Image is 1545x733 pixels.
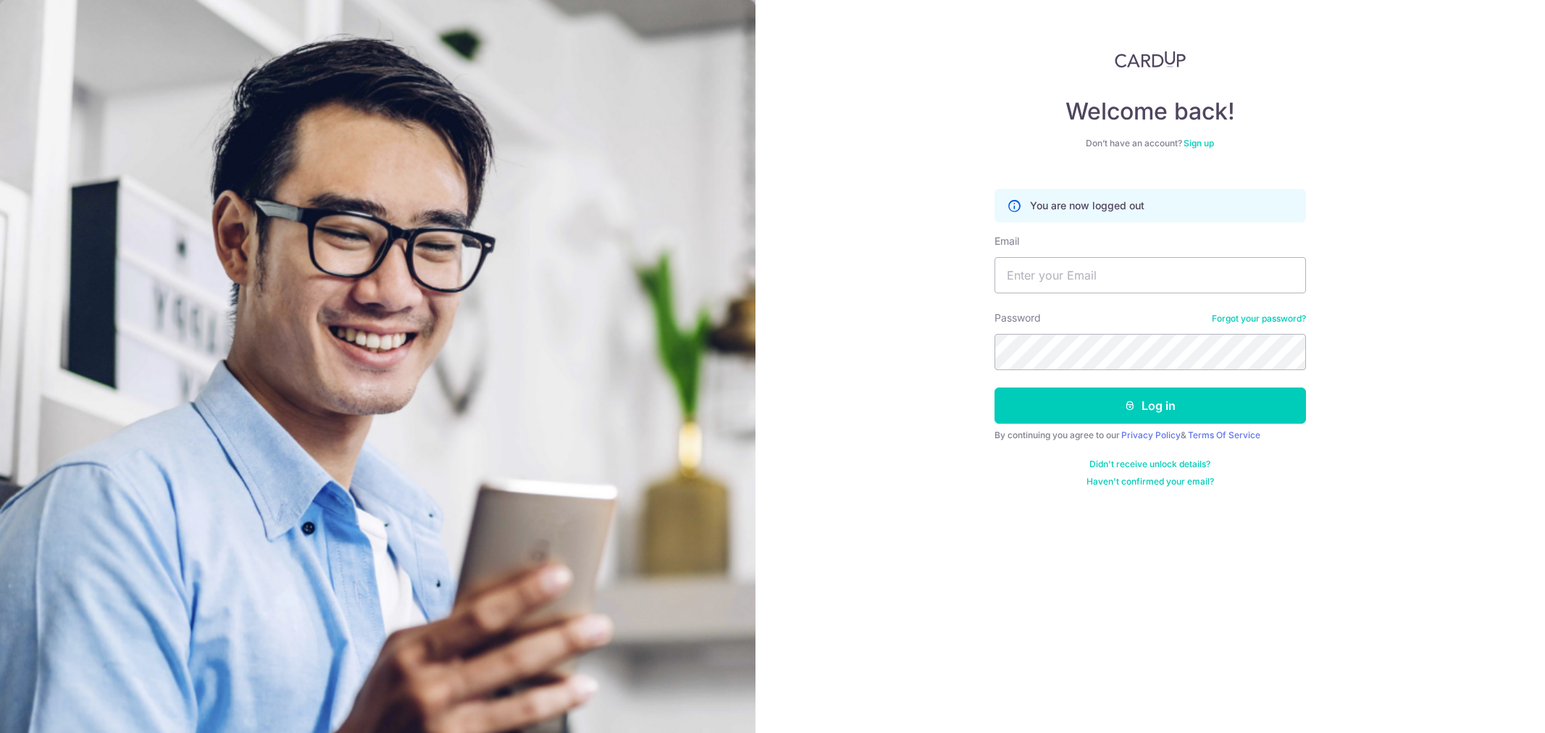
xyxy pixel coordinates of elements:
[1212,313,1306,324] a: Forgot your password?
[995,311,1041,325] label: Password
[995,138,1306,149] div: Don’t have an account?
[1030,198,1144,213] p: You are now logged out
[995,97,1306,126] h4: Welcome back!
[1188,430,1260,440] a: Terms Of Service
[1086,476,1214,487] a: Haven't confirmed your email?
[995,430,1306,441] div: By continuing you agree to our &
[995,388,1306,424] button: Log in
[1115,51,1186,68] img: CardUp Logo
[995,234,1019,248] label: Email
[1121,430,1181,440] a: Privacy Policy
[1184,138,1214,148] a: Sign up
[995,257,1306,293] input: Enter your Email
[1089,458,1210,470] a: Didn't receive unlock details?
